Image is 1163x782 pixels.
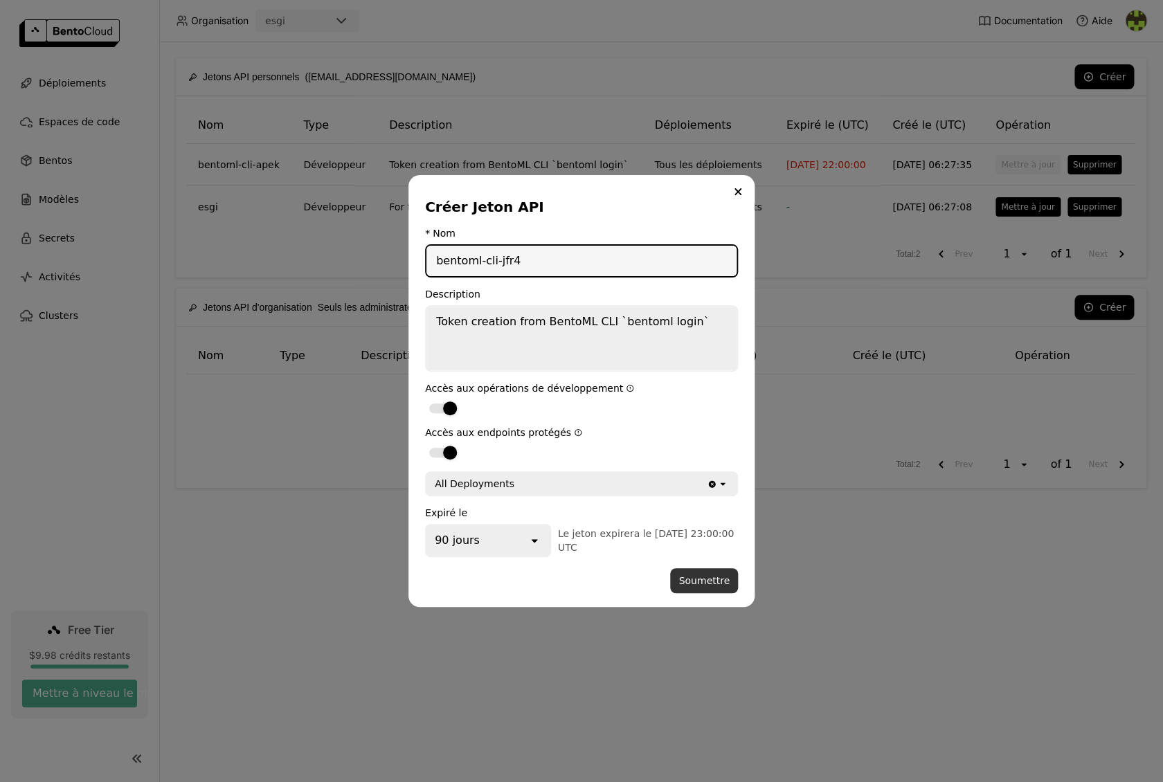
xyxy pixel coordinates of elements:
button: Soumettre [670,568,738,593]
div: Créer Jeton API [425,197,732,217]
svg: open [717,478,728,489]
textarea: Token creation from BentoML CLI `bentoml login` [426,307,737,370]
button: Close [730,183,746,200]
span: Le jeton expirera le [DATE] 23:00:00 UTC [558,528,734,553]
div: Expiré le [425,507,738,518]
svg: open [528,534,541,547]
input: Selected All Deployments. [516,477,517,491]
svg: Clear value [707,479,717,489]
div: 90 jours [435,532,480,549]
div: Nom [433,228,456,239]
div: Description [425,289,738,300]
div: All Deployments [435,477,514,491]
div: dialog [408,175,755,607]
div: Accès aux endpoints protégés [425,427,738,438]
div: Accès aux opérations de développement [425,383,738,394]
